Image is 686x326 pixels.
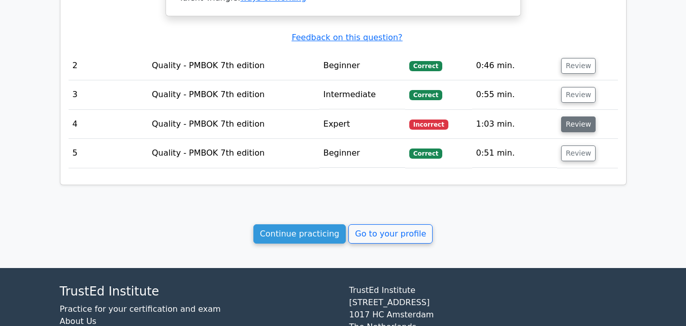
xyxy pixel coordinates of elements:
td: Beginner [319,139,405,168]
td: Quality - PMBOK 7th edition [148,110,319,139]
td: 0:55 min. [472,80,558,109]
a: Practice for your certification and exam [60,304,221,314]
td: Quality - PMBOK 7th edition [148,51,319,80]
td: 3 [69,80,148,109]
button: Review [561,145,596,161]
td: Expert [319,110,405,139]
a: Continue practicing [253,224,346,244]
span: Correct [409,90,442,100]
a: Go to your profile [348,224,433,244]
td: Intermediate [319,80,405,109]
span: Correct [409,149,442,159]
button: Review [561,58,596,74]
td: 1:03 min. [472,110,558,139]
td: 2 [69,51,148,80]
h4: TrustEd Institute [60,284,337,299]
td: Beginner [319,51,405,80]
button: Review [561,87,596,103]
span: Correct [409,61,442,71]
td: 0:46 min. [472,51,558,80]
td: Quality - PMBOK 7th edition [148,139,319,168]
a: Feedback on this question? [291,33,402,42]
span: Incorrect [409,120,448,130]
td: Quality - PMBOK 7th edition [148,80,319,109]
td: 5 [69,139,148,168]
button: Review [561,116,596,132]
a: About Us [60,316,96,326]
td: 4 [69,110,148,139]
td: 0:51 min. [472,139,558,168]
